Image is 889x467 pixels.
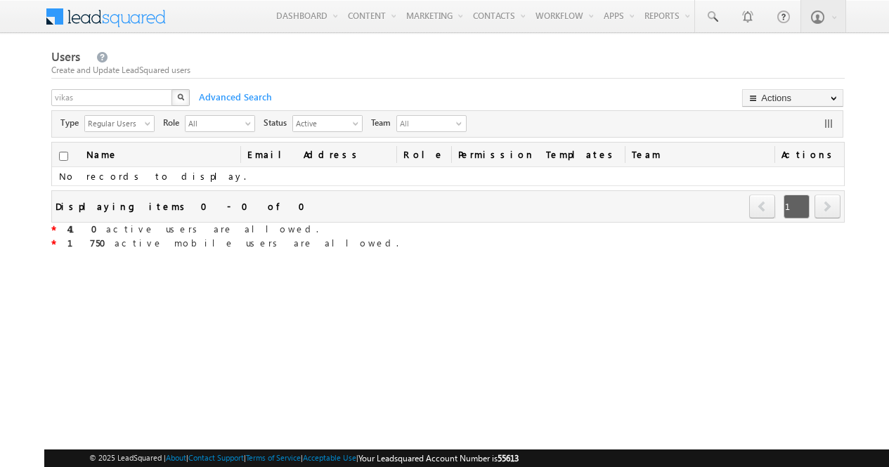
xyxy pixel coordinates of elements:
[264,117,292,129] span: Status
[67,237,398,249] span: active mobile users are allowed.
[303,453,356,462] a: Acceptable Use
[245,119,257,127] span: select
[815,195,841,218] span: next
[186,116,243,130] span: All
[56,198,313,214] div: Displaying items 0 - 0 of 0
[145,119,156,127] span: select
[397,116,453,131] span: All
[749,195,775,218] span: prev
[293,116,351,130] span: Active
[51,48,80,65] span: Users
[371,117,396,129] span: Team
[67,223,318,235] span: active users are allowed.
[85,116,143,130] span: Regular Users
[166,453,186,462] a: About
[188,453,244,462] a: Contact Support
[240,143,396,166] a: Email Address
[784,195,810,218] span: 1
[742,89,843,107] button: Actions
[79,143,125,166] a: Name
[749,196,776,218] a: prev
[625,143,774,166] span: Team
[451,143,625,166] span: Permission Templates
[498,453,519,463] span: 55613
[192,91,276,103] span: Advanced Search
[396,143,451,166] a: Role
[52,167,844,186] td: No records to display.
[246,453,301,462] a: Terms of Service
[60,117,84,129] span: Type
[51,64,845,77] div: Create and Update LeadSquared users
[774,143,844,166] span: Actions
[358,453,519,463] span: Your Leadsquared Account Number is
[89,452,519,465] span: © 2025 LeadSquared | | | | |
[815,196,841,218] a: next
[67,237,115,249] strong: 1750
[353,119,364,127] span: select
[177,93,184,100] img: Search
[67,223,106,235] strong: 410
[163,117,185,129] span: Role
[51,89,174,106] input: Search Users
